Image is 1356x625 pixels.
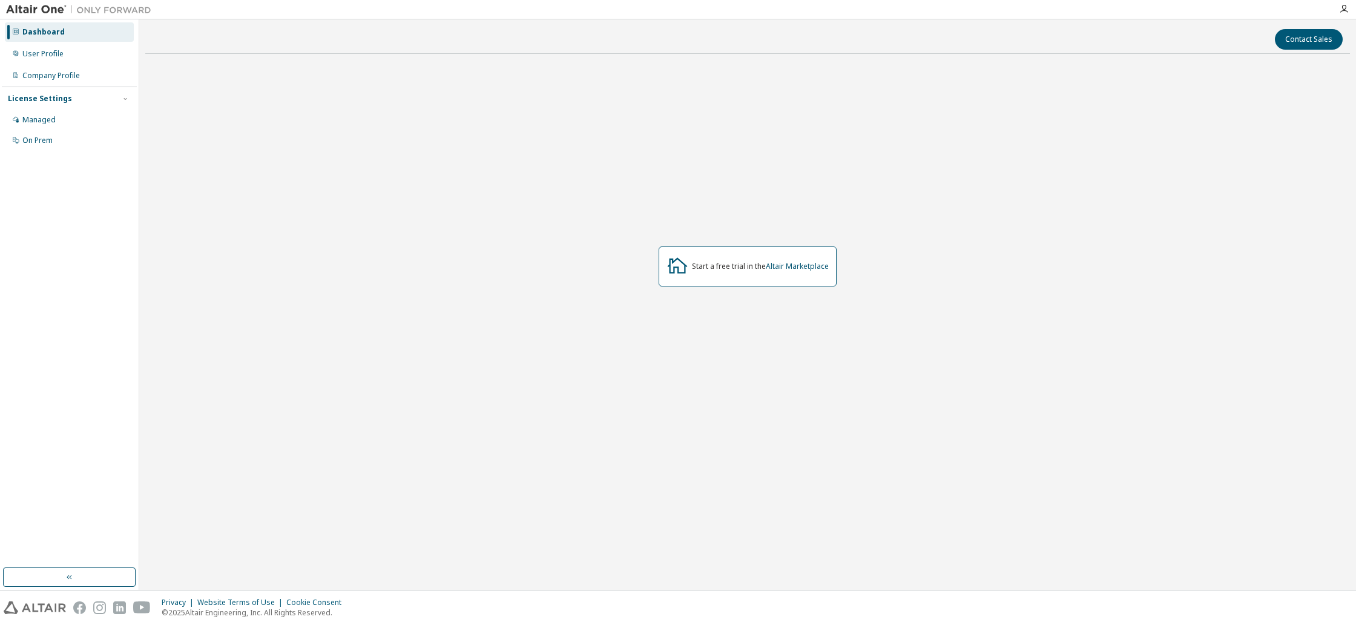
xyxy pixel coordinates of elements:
div: User Profile [22,49,64,59]
div: Company Profile [22,71,80,81]
img: Altair One [6,4,157,16]
img: altair_logo.svg [4,601,66,614]
div: Managed [22,115,56,125]
button: Contact Sales [1275,29,1343,50]
div: Start a free trial in the [692,262,829,271]
div: On Prem [22,136,53,145]
div: Cookie Consent [286,598,349,607]
img: instagram.svg [93,601,106,614]
img: facebook.svg [73,601,86,614]
p: © 2025 Altair Engineering, Inc. All Rights Reserved. [162,607,349,618]
div: Website Terms of Use [197,598,286,607]
a: Altair Marketplace [766,261,829,271]
div: Privacy [162,598,197,607]
img: youtube.svg [133,601,151,614]
div: License Settings [8,94,72,104]
img: linkedin.svg [113,601,126,614]
div: Dashboard [22,27,65,37]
